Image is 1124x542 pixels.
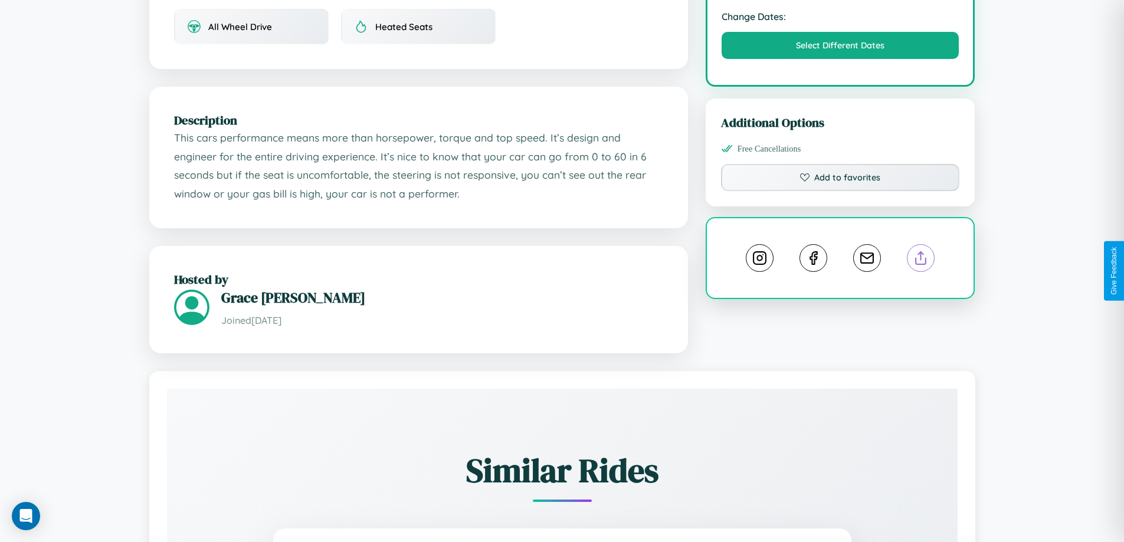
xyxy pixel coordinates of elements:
div: Open Intercom Messenger [12,502,40,530]
p: This cars performance means more than horsepower, torque and top speed. It’s design and engineer ... [174,129,663,203]
button: Select Different Dates [722,32,959,59]
p: Joined [DATE] [221,312,663,329]
h3: Grace [PERSON_NAME] [221,288,663,307]
div: Give Feedback [1110,247,1118,295]
span: Free Cancellations [738,144,801,154]
h2: Hosted by [174,271,663,288]
strong: Change Dates: [722,11,959,22]
h3: Additional Options [721,114,960,131]
span: Heated Seats [375,21,432,32]
h2: Description [174,111,663,129]
button: Add to favorites [721,164,960,191]
span: All Wheel Drive [208,21,272,32]
h2: Similar Rides [208,448,916,493]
